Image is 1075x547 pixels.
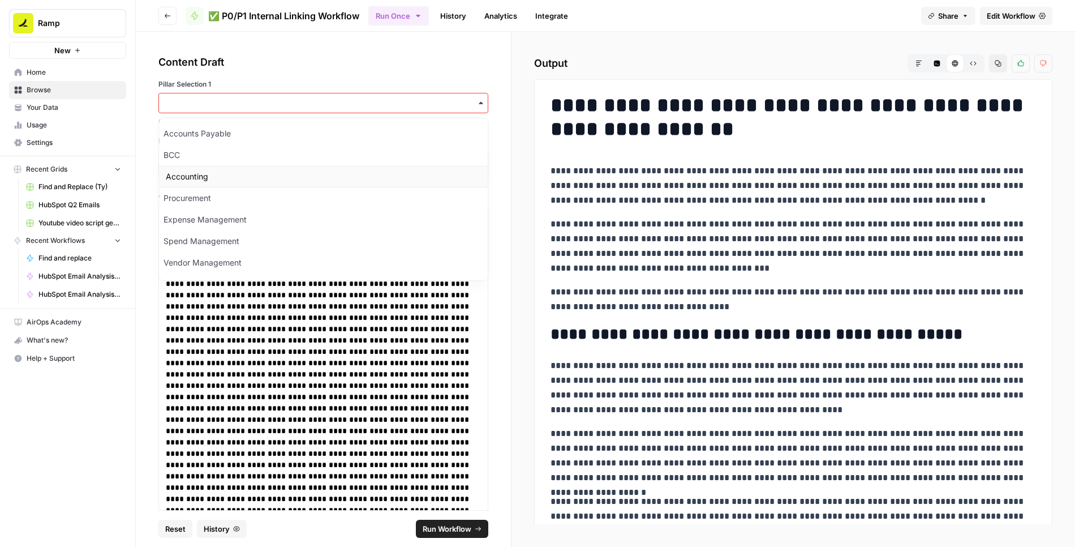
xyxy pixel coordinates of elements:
span: Reset [165,523,186,535]
img: Ramp Logo [13,13,33,33]
button: Share [921,7,975,25]
div: Expense Management [159,209,488,230]
a: Integrate [528,7,575,25]
span: Can't be blank [158,117,488,127]
a: Usage [9,116,126,134]
div: Procurement [159,187,488,209]
span: Usage [27,120,121,130]
a: Find and replace [21,249,126,267]
span: New [54,45,71,56]
span: AirOps Academy [27,317,121,327]
button: Run Workflow [416,520,488,538]
div: FinOps [159,273,488,295]
span: ✅ P0/P1 Internal Linking Workflow [208,9,359,23]
a: Edit Workflow [980,7,1052,25]
a: Analytics [478,7,524,25]
span: Recent Workflows [26,236,85,246]
div: Accounting [159,166,488,187]
span: Share [938,10,958,22]
a: AirOps Academy [9,313,126,331]
div: Content Draft [158,54,488,70]
span: Recent Grids [26,164,67,174]
span: Find and Replace (Ty) [38,182,121,192]
span: HubSpot Q2 Emails [38,200,121,210]
a: Find and Replace (Ty) [21,178,126,196]
a: HubSpot Email Analysis Segment [21,285,126,304]
button: Help + Support [9,349,126,367]
a: Settings [9,134,126,152]
span: Your Data [27,102,121,113]
div: What's new? [10,332,126,349]
span: Settings [27,138,121,148]
a: Your Data [9,99,126,117]
span: Find and replace [38,253,121,263]
span: Edit Workflow [987,10,1035,22]
a: History [433,7,473,25]
div: BCC [159,144,488,166]
a: HubSpot Email Analysis Segment - Low Performers [21,267,126,285]
button: Reset [158,520,192,538]
div: Vendor Management [159,252,488,273]
span: Browse [27,85,121,95]
a: HubSpot Q2 Emails [21,196,126,214]
button: Recent Grids [9,161,126,178]
button: History [197,520,247,538]
a: ✅ P0/P1 Internal Linking Workflow [186,7,359,25]
button: Recent Workflows [9,232,126,249]
span: History [204,523,230,535]
span: Run Workflow [423,523,471,535]
label: Pillar Selection 1 [158,79,488,89]
span: Help + Support [27,353,121,364]
button: Run Once [368,6,429,25]
button: New [9,42,126,59]
a: Youtube video script generator [21,214,126,232]
span: HubSpot Email Analysis Segment [38,289,121,300]
div: Accounts Payable [159,123,488,144]
span: Youtube video script generator [38,218,121,228]
button: Workspace: Ramp [9,9,126,37]
span: Ramp [38,18,106,29]
a: Browse [9,81,126,99]
a: Home [9,63,126,82]
h2: Output [534,54,1052,72]
span: Home [27,67,121,78]
div: Spend Management [159,230,488,252]
span: HubSpot Email Analysis Segment - Low Performers [38,271,121,281]
button: What's new? [9,331,126,349]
